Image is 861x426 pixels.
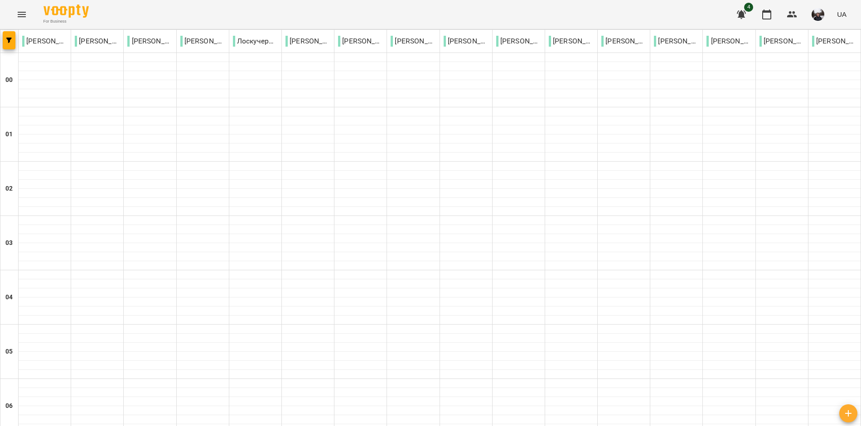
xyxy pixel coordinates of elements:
span: UA [837,10,846,19]
p: [PERSON_NAME] [654,36,699,47]
p: [PERSON_NAME] [496,36,541,47]
h6: 04 [5,292,13,302]
p: [PERSON_NAME] [601,36,646,47]
span: 4 [744,3,753,12]
p: [PERSON_NAME] [338,36,383,47]
button: UA [833,6,850,23]
h6: 06 [5,401,13,411]
h6: 05 [5,347,13,357]
p: [PERSON_NAME] [75,36,120,47]
p: [PERSON_NAME] [391,36,435,47]
p: [PERSON_NAME] [812,36,857,47]
p: [PERSON_NAME] [22,36,67,47]
p: [PERSON_NAME] [759,36,804,47]
p: [PERSON_NAME] [549,36,594,47]
h6: 00 [5,75,13,85]
span: For Business [44,19,89,24]
p: [PERSON_NAME] [444,36,489,47]
p: [PERSON_NAME] [285,36,330,47]
h6: 02 [5,184,13,194]
button: Menu [11,4,33,25]
h6: 03 [5,238,13,248]
p: [PERSON_NAME] [127,36,172,47]
p: Лоскучерявий [PERSON_NAME] [233,36,278,47]
h6: 01 [5,129,13,139]
button: Створити урок [839,404,857,422]
p: [PERSON_NAME] [706,36,751,47]
p: [PERSON_NAME] [180,36,225,47]
img: 5c2b86df81253c814599fda39af295cd.jpg [812,8,824,21]
img: Voopty Logo [44,5,89,18]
